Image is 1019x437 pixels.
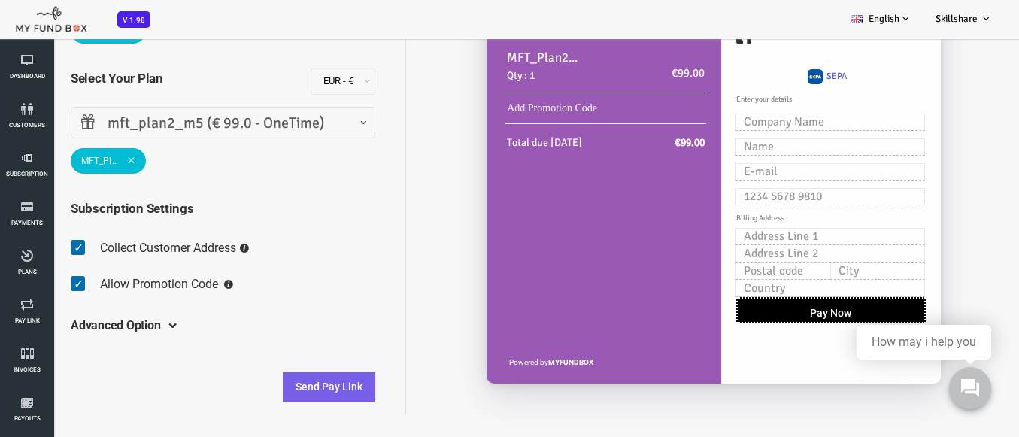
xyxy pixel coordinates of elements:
[695,267,790,284] input: Postal code
[797,1,809,13] img: S_PT_bank_transfer.png
[466,139,554,156] div: Total due [DATE]
[695,143,884,160] input: Name
[15,2,87,32] img: mfboff.png
[695,118,884,135] input: Company Name
[183,284,193,293] i: Coupons will be used to discount subscriptions.
[30,203,335,223] h5: Subscription Settings
[695,284,884,302] input: Country
[786,70,806,93] label: SEPA
[59,281,177,296] span: Allow Promotion Code
[790,267,884,284] input: City
[936,13,978,25] span: Skillshare
[275,78,329,93] span: EUR - €
[695,250,884,267] input: Address Line 2
[469,14,526,38] span: €99.00
[696,33,711,48] img: GC_InstantBankPay.png
[466,107,557,118] a: Add Promotion Code
[466,53,541,96] div: MFT_Plan2_m5
[30,23,105,48] span: MFTCustomer
[936,354,1004,422] iframe: Launcher button frame
[199,248,208,257] i: Enable this checkbox to get customer address
[631,71,664,84] span: €99.00
[30,153,105,178] span: MFT_Plan2_m5
[270,73,335,99] span: EUR - €
[695,168,884,185] input: E-mail
[30,310,120,351] h5: Advanced Option
[453,346,568,387] div: Powered by
[767,74,782,89] img: Sepa.png
[872,335,976,349] div: How may i help you
[40,117,325,140] span: mft_plan2_m5
[695,193,884,210] input: 1234 5678 9810
[466,72,541,89] h2: Qty : 1
[117,11,150,28] span: V 1.98
[508,363,553,371] a: MYFUNDBOX
[30,73,255,93] h5: Select Your Plan
[695,232,884,250] input: Address Line 1
[696,99,893,110] h6: Enter your details
[696,302,885,328] button: Pay Now
[117,14,150,25] a: V 1.98
[59,245,196,259] span: Collect Customer Address
[681,217,900,229] h6: Billing Address
[30,111,335,143] span: mft_plan2_m5
[634,141,664,153] span: €99.00
[242,377,335,407] button: Send Pay Link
